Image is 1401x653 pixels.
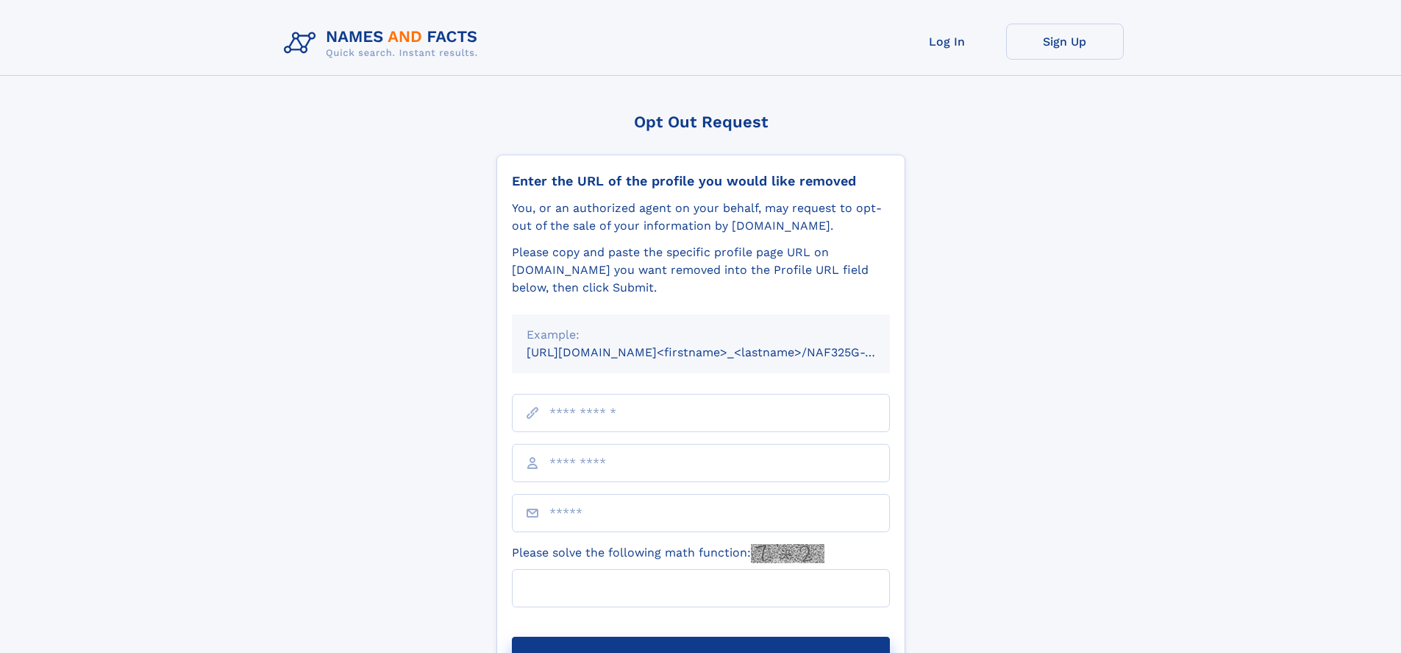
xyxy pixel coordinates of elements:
[512,544,824,563] label: Please solve the following math function:
[512,173,890,189] div: Enter the URL of the profile you would like removed
[496,113,905,131] div: Opt Out Request
[278,24,490,63] img: Logo Names and Facts
[527,326,875,344] div: Example:
[1006,24,1124,60] a: Sign Up
[512,200,890,235] div: You, or an authorized agent on your behalf, may request to opt-out of the sale of your informatio...
[888,24,1006,60] a: Log In
[512,244,890,297] div: Please copy and paste the specific profile page URL on [DOMAIN_NAME] you want removed into the Pr...
[527,345,918,359] small: [URL][DOMAIN_NAME]<firstname>_<lastname>/NAF325G-xxxxxxxx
